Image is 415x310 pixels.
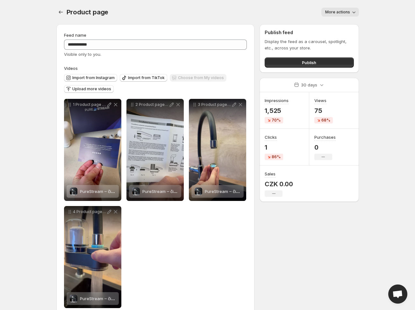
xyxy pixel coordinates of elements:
[126,99,184,201] div: 2 Product page videosPureStream – čistič vodovodní vodyPureStream – čistič vodovodní vody
[73,209,106,214] p: 4 Product page videos
[64,99,121,201] div: 1 Product page videosPureStream – čistič vodovodní vodyPureStream – čistič vodovodní vody
[205,189,275,194] span: PureStream – čistič vodovodní vody
[64,66,78,71] span: Videos
[314,144,336,151] p: 0
[325,10,350,15] span: More actions
[302,59,316,66] span: Publish
[64,33,86,38] span: Feed name
[64,74,117,82] button: Import from Instagram
[265,57,354,68] button: Publish
[70,295,77,302] img: PureStream – čistič vodovodní vody
[272,118,281,123] span: 70%
[265,97,289,104] h3: Impressions
[321,8,359,17] button: More actions
[72,75,115,80] span: Import from Instagram
[265,180,293,188] p: CZK 0.00
[314,134,336,140] h3: Purchases
[64,85,114,93] button: Upload more videos
[80,189,151,194] span: PureStream – čistič vodovodní vody
[72,86,111,92] span: Upload more videos
[132,188,140,195] img: PureStream – čistič vodovodní vody
[388,284,407,304] div: Open chat
[70,188,77,195] img: PureStream – čistič vodovodní vody
[265,107,289,114] p: 1,525
[120,74,167,82] button: Import from TikTok
[198,102,231,107] p: 3 Product page videos
[265,144,283,151] p: 1
[265,29,354,36] h2: Publish feed
[67,8,109,16] span: Product page
[301,82,317,88] p: 30 days
[272,154,281,159] span: 86%
[142,189,213,194] span: PureStream – čistič vodovodní vody
[314,107,333,114] p: 75
[321,118,330,123] span: 68%
[265,134,277,140] h3: Clicks
[265,171,275,177] h3: Sales
[73,102,106,107] p: 1 Product page videos
[195,188,202,195] img: PureStream – čistič vodovodní vody
[189,99,246,201] div: 3 Product page videosPureStream – čistič vodovodní vodyPureStream – čistič vodovodní vody
[56,8,65,17] button: Settings
[64,52,101,57] span: Visible only to you.
[80,296,151,301] span: PureStream – čistič vodovodní vody
[265,38,354,51] p: Display the feed as a carousel, spotlight, etc., across your store.
[64,206,121,308] div: 4 Product page videosPureStream – čistič vodovodní vodyPureStream – čistič vodovodní vody
[128,75,165,80] span: Import from TikTok
[135,102,168,107] p: 2 Product page videos
[314,97,326,104] h3: Views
